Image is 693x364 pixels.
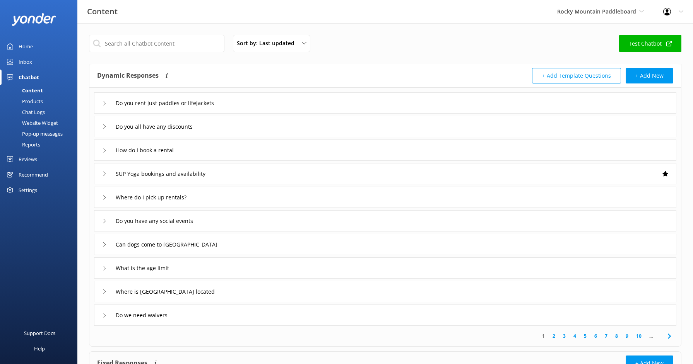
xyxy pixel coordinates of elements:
[5,128,77,139] a: Pop-up messages
[19,167,48,182] div: Recommend
[5,107,45,117] div: Chat Logs
[5,85,43,96] div: Content
[570,332,580,340] a: 4
[559,332,570,340] a: 3
[601,332,611,340] a: 7
[645,332,657,340] span: ...
[532,68,621,83] button: + Add Template Questions
[97,68,159,83] h4: Dynamic Responses
[237,39,299,48] span: Sort by: Last updated
[19,39,33,54] div: Home
[622,332,632,340] a: 9
[5,107,77,117] a: Chat Logs
[557,8,636,15] span: Rocky Mountain Paddleboard
[5,128,63,139] div: Pop-up messages
[632,332,645,340] a: 10
[5,139,40,150] div: Reports
[5,117,77,128] a: Website Widget
[590,332,601,340] a: 6
[5,139,77,150] a: Reports
[611,332,622,340] a: 8
[5,96,43,107] div: Products
[5,96,77,107] a: Products
[24,325,55,341] div: Support Docs
[549,332,559,340] a: 2
[5,85,77,96] a: Content
[89,35,224,52] input: Search all Chatbot Content
[87,5,118,18] h3: Content
[34,341,45,356] div: Help
[626,68,673,83] button: + Add New
[19,70,39,85] div: Chatbot
[19,151,37,167] div: Reviews
[19,182,37,198] div: Settings
[538,332,549,340] a: 1
[619,35,681,52] a: Test Chatbot
[580,332,590,340] a: 5
[12,13,56,26] img: yonder-white-logo.png
[19,54,32,70] div: Inbox
[5,117,58,128] div: Website Widget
